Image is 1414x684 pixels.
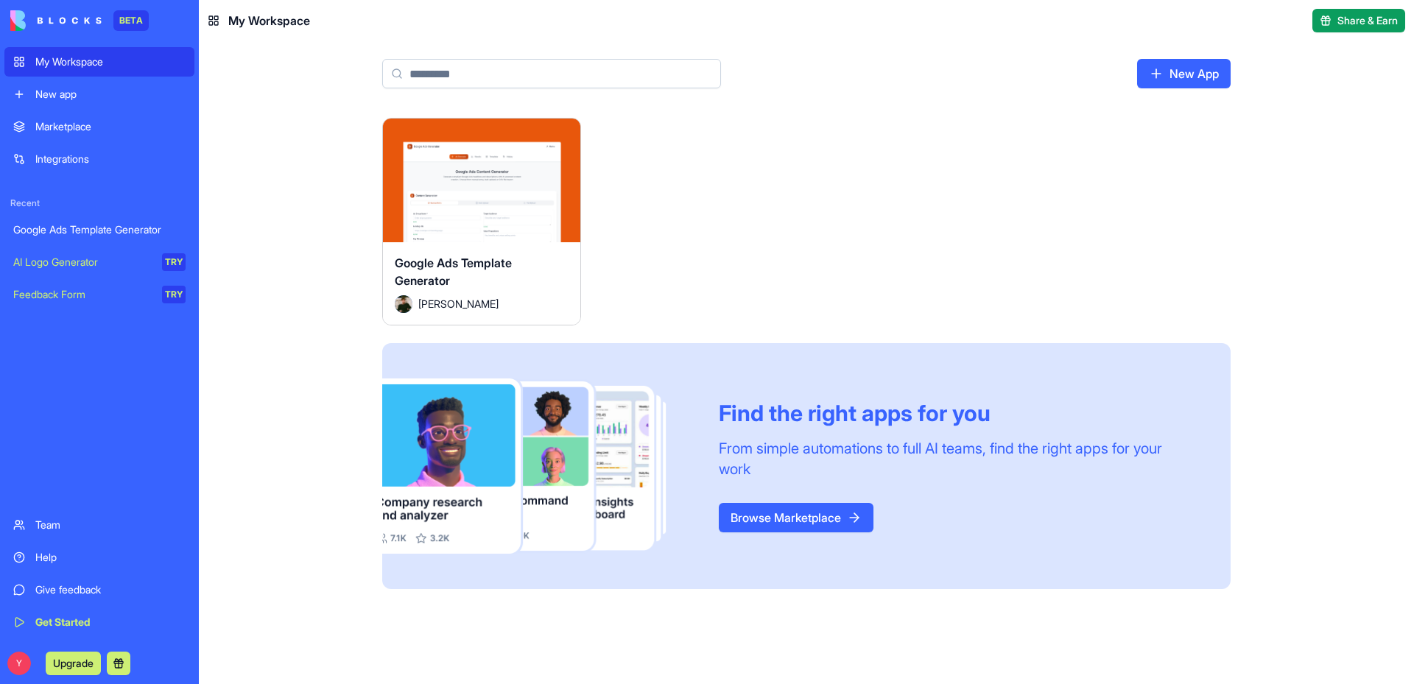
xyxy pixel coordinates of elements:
img: Avatar [395,295,412,313]
span: Y [7,652,31,675]
a: My Workspace [4,47,194,77]
a: AI Logo GeneratorTRY [4,247,194,277]
span: My Workspace [228,12,310,29]
div: Give feedback [35,582,186,597]
img: logo [10,10,102,31]
a: Upgrade [46,655,101,670]
div: Marketplace [35,119,186,134]
div: AI Logo Generator [13,255,152,269]
div: Team [35,518,186,532]
div: TRY [162,286,186,303]
a: Help [4,543,194,572]
div: My Workspace [35,54,186,69]
div: From simple automations to full AI teams, find the right apps for your work [719,438,1195,479]
span: Recent [4,197,194,209]
div: Google Ads Template Generator [13,222,186,237]
div: New app [35,87,186,102]
a: Google Ads Template Generator [4,215,194,244]
a: Give feedback [4,575,194,604]
span: [PERSON_NAME] [418,296,499,311]
img: Frame_181_egmpey.png [382,378,695,554]
div: Find the right apps for you [719,400,1195,426]
div: Get Started [35,615,186,630]
span: Share & Earn [1337,13,1398,28]
a: Feedback FormTRY [4,280,194,309]
a: Integrations [4,144,194,174]
a: Team [4,510,194,540]
a: New App [1137,59,1231,88]
a: Browse Marketplace [719,503,873,532]
button: Share & Earn [1312,9,1405,32]
a: BETA [10,10,149,31]
button: Upgrade [46,652,101,675]
div: Integrations [35,152,186,166]
a: Marketplace [4,112,194,141]
div: TRY [162,253,186,271]
div: Help [35,550,186,565]
a: New app [4,80,194,109]
div: BETA [113,10,149,31]
span: Google Ads Template Generator [395,255,512,288]
a: Google Ads Template GeneratorAvatar[PERSON_NAME] [382,118,581,325]
div: Feedback Form [13,287,152,302]
a: Get Started [4,607,194,637]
